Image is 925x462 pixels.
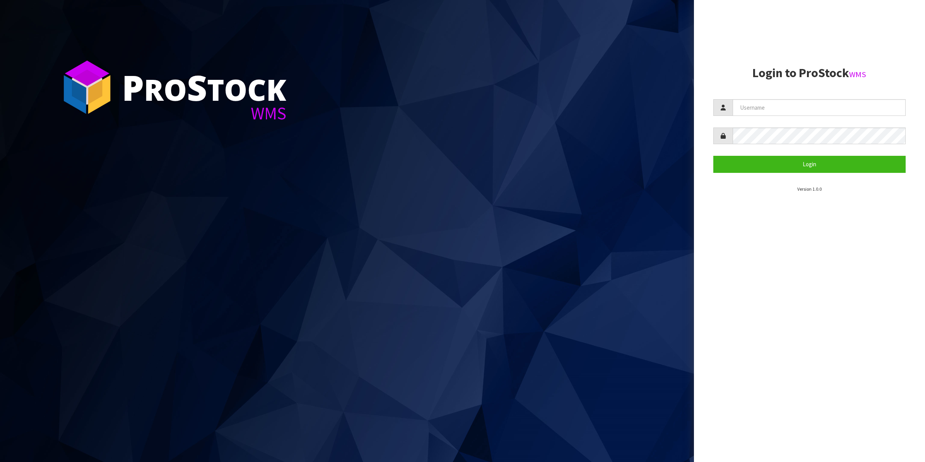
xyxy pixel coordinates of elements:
h2: Login to ProStock [713,66,906,80]
span: P [122,64,144,111]
div: ro tock [122,70,286,105]
small: WMS [849,69,866,79]
small: Version 1.0.0 [797,186,822,192]
img: ProStock Cube [58,58,116,116]
button: Login [713,156,906,172]
div: WMS [122,105,286,122]
span: S [187,64,207,111]
input: Username [733,99,906,116]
